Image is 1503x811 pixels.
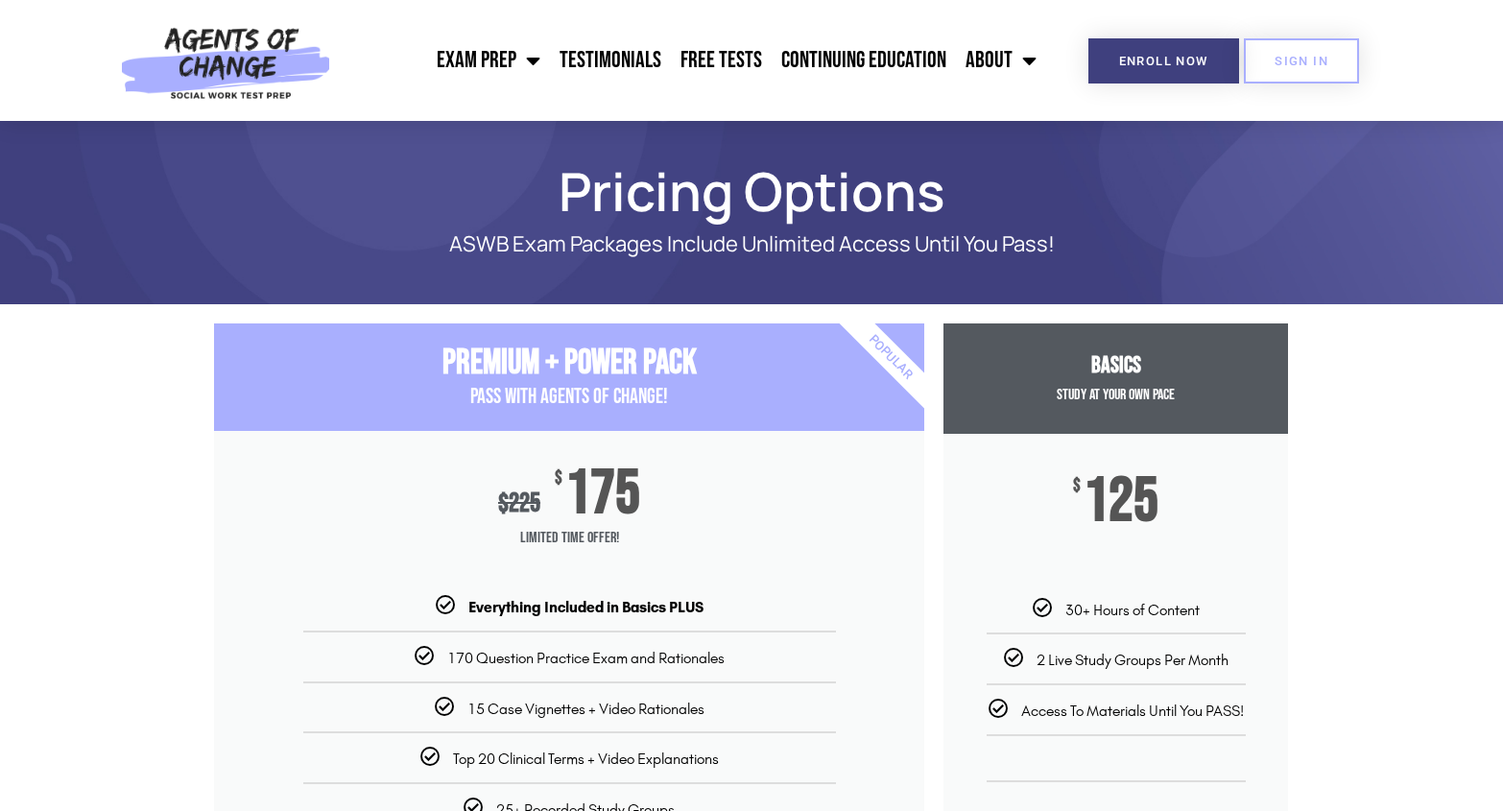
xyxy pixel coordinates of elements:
span: 125 [1084,477,1158,527]
nav: Menu [341,36,1046,84]
h1: Pricing Options [204,169,1299,213]
span: 15 Case Vignettes + Video Rationales [467,700,704,718]
a: Enroll Now [1088,38,1239,83]
span: 2 Live Study Groups Per Month [1037,651,1229,669]
div: Popular [780,247,1002,468]
div: 225 [498,488,540,519]
span: $ [498,488,509,519]
a: Exam Prep [427,36,550,84]
span: PASS with AGENTS OF CHANGE! [470,384,668,410]
span: Study at your Own Pace [1057,386,1175,404]
span: Limited Time Offer! [214,519,924,558]
span: $ [555,469,562,489]
h3: Basics [943,352,1288,380]
span: Enroll Now [1119,55,1208,67]
a: SIGN IN [1244,38,1359,83]
span: $ [1073,477,1081,496]
span: 170 Question Practice Exam and Rationales [447,649,725,667]
span: 175 [565,469,640,519]
span: Top 20 Clinical Terms + Video Explanations [453,750,719,768]
a: About [956,36,1046,84]
b: Everything Included in Basics PLUS [468,598,704,616]
a: Free Tests [671,36,772,84]
p: ASWB Exam Packages Include Unlimited Access Until You Pass! [281,232,1222,256]
span: Access To Materials Until You PASS! [1021,702,1244,720]
h3: Premium + Power Pack [214,343,924,384]
span: 30+ Hours of Content [1065,601,1200,619]
span: SIGN IN [1275,55,1328,67]
a: Continuing Education [772,36,956,84]
a: Testimonials [550,36,671,84]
